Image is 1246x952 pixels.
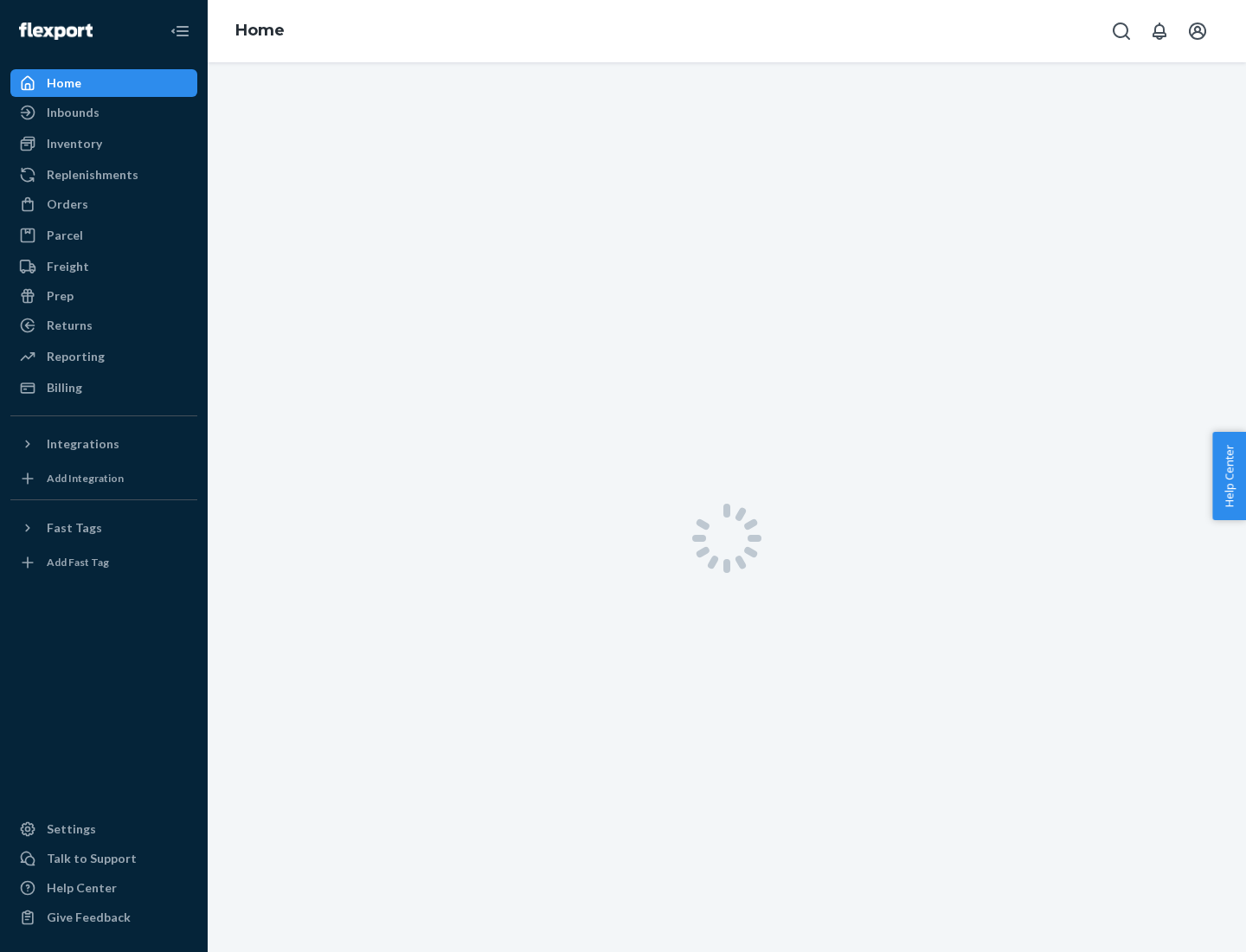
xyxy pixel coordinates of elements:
button: Open Search Box [1104,14,1139,48]
a: Parcel [10,222,197,249]
div: Freight [47,258,89,275]
div: Add Integration [47,471,124,486]
div: Integrations [47,435,119,453]
button: Give Feedback [10,904,197,931]
a: Home [235,21,285,40]
div: Add Fast Tag [47,555,109,569]
div: Inbounds [47,104,100,121]
div: Orders [47,196,88,213]
a: Settings [10,815,197,843]
a: Inventory [10,130,197,158]
div: Billing [47,379,82,396]
a: Orders [10,190,197,218]
button: Fast Tags [10,514,197,542]
button: Help Center [1212,432,1246,520]
a: Prep [10,282,197,310]
div: Inventory [47,135,102,152]
a: Freight [10,253,197,280]
div: Help Center [47,879,117,897]
button: Open account menu [1180,14,1215,48]
div: Give Feedback [47,909,131,926]
a: Talk to Support [10,845,197,872]
div: Reporting [47,348,105,365]
div: Settings [47,820,96,838]
a: Inbounds [10,99,197,126]
a: Billing [10,374,197,402]
img: Flexport logo [19,23,93,40]
div: Home [47,74,81,92]
a: Replenishments [10,161,197,189]
button: Integrations [10,430,197,458]
div: Fast Tags [47,519,102,537]
div: Prep [47,287,74,305]
a: Add Fast Tag [10,549,197,576]
div: Talk to Support [47,850,137,867]
a: Add Integration [10,465,197,492]
ol: breadcrumbs [222,6,299,56]
div: Parcel [47,227,83,244]
div: Replenishments [47,166,138,183]
a: Home [10,69,197,97]
button: Close Navigation [163,14,197,48]
a: Reporting [10,343,197,370]
a: Help Center [10,874,197,902]
a: Returns [10,312,197,339]
div: Returns [47,317,93,334]
button: Open notifications [1142,14,1177,48]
